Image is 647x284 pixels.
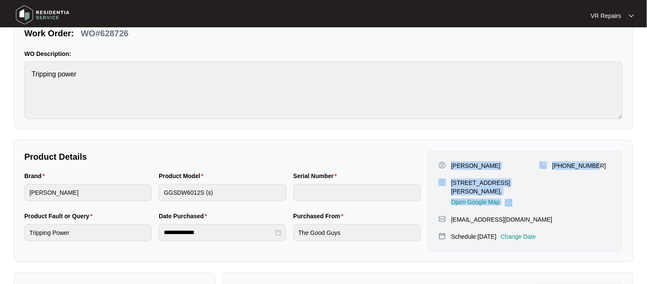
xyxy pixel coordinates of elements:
img: Link-External [505,199,513,207]
p: Product Details [24,151,421,163]
label: Product Fault or Query [24,212,96,220]
img: user-pin [438,161,446,169]
label: Product Model [159,172,207,180]
img: map-pin [438,179,446,186]
input: Purchased From [293,224,421,241]
a: Open Google Map [451,199,513,207]
input: Serial Number [293,184,421,201]
img: map-pin [438,215,446,223]
p: Schedule: [DATE] [451,232,496,241]
input: Product Fault or Query [24,224,152,241]
textarea: Tripping power [24,61,623,119]
p: VR Repairs [591,12,621,20]
input: Date Purchased [164,228,273,237]
label: Serial Number [293,172,340,180]
p: Change Date [501,232,536,241]
p: WO#628726 [81,27,128,39]
img: map-pin [438,232,446,240]
img: dropdown arrow [629,14,634,18]
img: residentia service logo [13,2,73,28]
input: Brand [24,184,152,201]
label: Date Purchased [159,212,210,220]
p: [EMAIL_ADDRESS][DOMAIN_NAME] [451,215,552,224]
label: Brand [24,172,48,180]
label: Purchased From [293,212,347,220]
p: [PERSON_NAME] [451,161,500,170]
p: [PHONE_NUMBER] [552,161,606,170]
p: Work Order: [24,27,74,39]
img: map-pin [540,161,547,169]
p: [STREET_ADDRESS][PERSON_NAME], [451,179,540,196]
input: Product Model [159,184,286,201]
p: WO Description: [24,50,623,58]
